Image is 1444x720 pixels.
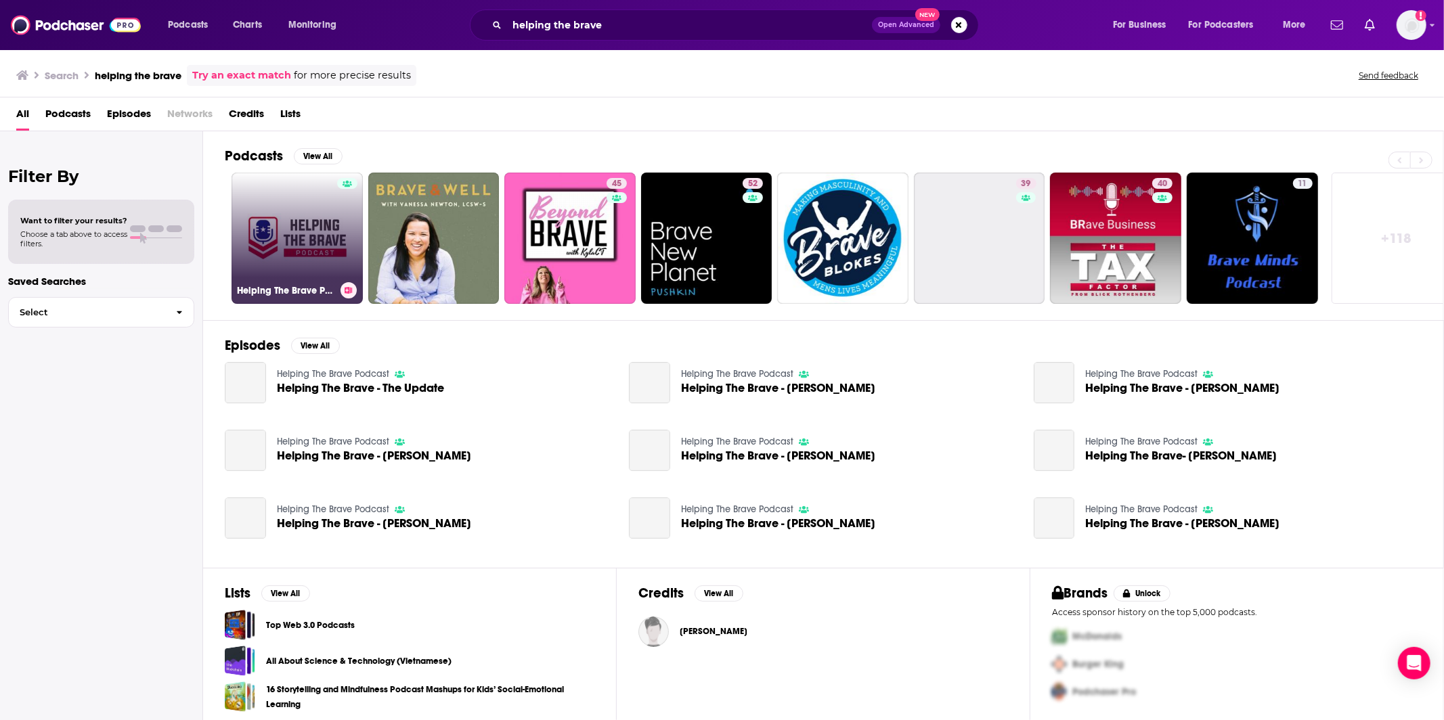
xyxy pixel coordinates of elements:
[225,610,255,640] a: Top Web 3.0 Podcasts
[1103,14,1183,36] button: open menu
[483,9,992,41] div: Search podcasts, credits, & more...
[1034,430,1075,471] a: Helping The Brave- Ryan McDonald
[681,450,875,462] span: Helping The Brave - [PERSON_NAME]
[681,450,875,462] a: Helping The Brave - John Colvin
[11,12,141,38] img: Podchaser - Follow, Share and Rate Podcasts
[277,518,471,529] a: Helping The Brave - Jack Griffith
[638,616,669,647] img: Dawn Mathis
[681,368,793,380] a: Helping The Brave Podcast
[1293,178,1313,189] a: 11
[225,362,266,403] a: Helping The Brave - The Update
[743,178,763,189] a: 52
[294,148,343,164] button: View All
[1114,585,1171,602] button: Unlock
[8,297,194,328] button: Select
[20,229,127,248] span: Choose a tab above to access filters.
[45,69,79,82] h3: Search
[695,585,743,602] button: View All
[612,177,621,191] span: 45
[1273,14,1323,36] button: open menu
[1050,173,1181,304] a: 40
[507,14,872,36] input: Search podcasts, credits, & more...
[681,503,793,515] a: Helping The Brave Podcast
[504,173,636,304] a: 45
[1085,368,1198,380] a: Helping The Brave Podcast
[878,22,934,28] span: Open Advanced
[1047,623,1072,650] img: First Pro Logo
[1397,10,1426,40] button: Show profile menu
[638,610,1008,653] button: Dawn MathisDawn Mathis
[680,626,747,637] span: [PERSON_NAME]
[277,382,444,394] span: Helping The Brave - The Update
[1180,14,1273,36] button: open menu
[1397,10,1426,40] img: User Profile
[266,618,355,633] a: Top Web 3.0 Podcasts
[1047,650,1072,678] img: Second Pro Logo
[914,173,1045,304] a: 39
[1085,450,1277,462] a: Helping The Brave- Ryan McDonald
[1283,16,1306,35] span: More
[20,216,127,225] span: Want to filter your results?
[1416,10,1426,21] svg: Add a profile image
[261,585,310,602] button: View All
[1326,14,1349,37] a: Show notifications dropdown
[237,285,335,296] h3: Helping The Brave Podcast
[1298,177,1307,191] span: 11
[16,103,29,131] a: All
[266,682,594,712] a: 16 Storytelling and Mindfulness Podcast Mashups for Kids’ Social-Emotional Learning
[1016,178,1036,189] a: 39
[748,177,758,191] span: 52
[1398,647,1430,679] div: Open Intercom Messenger
[1085,382,1279,394] a: Helping The Brave - Jason Jarman
[1034,497,1075,539] a: Helping The Brave - Josh Wheeldon
[1047,678,1072,706] img: Third Pro Logo
[288,16,336,35] span: Monitoring
[225,148,343,164] a: PodcastsView All
[225,585,310,602] a: ListsView All
[607,178,627,189] a: 45
[629,430,670,471] a: Helping The Brave - John Colvin
[638,585,684,602] h2: Credits
[629,497,670,539] a: Helping The Brave - Anthony Malone
[681,382,875,394] span: Helping The Brave - [PERSON_NAME]
[229,103,264,131] a: Credits
[1085,518,1279,529] span: Helping The Brave - [PERSON_NAME]
[1158,177,1167,191] span: 40
[1072,631,1122,642] span: McDonalds
[266,654,452,669] a: All About Science & Technology (Vietnamese)
[294,68,411,83] span: for more precise results
[280,103,301,131] a: Lists
[9,308,165,317] span: Select
[1397,10,1426,40] span: Logged in as TeemsPR
[107,103,151,131] a: Episodes
[681,518,875,529] span: Helping The Brave - [PERSON_NAME]
[225,646,255,676] a: All About Science & Technology (Vietnamese)
[224,14,270,36] a: Charts
[225,337,280,354] h2: Episodes
[225,681,255,712] a: 16 Storytelling and Mindfulness Podcast Mashups for Kids’ Social-Emotional Learning
[45,103,91,131] span: Podcasts
[158,14,225,36] button: open menu
[225,497,266,539] a: Helping The Brave - Jack Griffith
[638,585,743,602] a: CreditsView All
[225,430,266,471] a: Helping The Brave - Brad Milford
[1085,518,1279,529] a: Helping The Brave - Josh Wheeldon
[277,503,389,515] a: Helping The Brave Podcast
[681,518,875,529] a: Helping The Brave - Anthony Malone
[872,17,940,33] button: Open AdvancedNew
[1152,178,1173,189] a: 40
[1359,14,1380,37] a: Show notifications dropdown
[225,337,340,354] a: EpisodesView All
[232,173,363,304] a: Helping The Brave Podcast
[1072,686,1136,698] span: Podchaser Pro
[1355,70,1422,81] button: Send feedback
[1085,503,1198,515] a: Helping The Brave Podcast
[277,518,471,529] span: Helping The Brave - [PERSON_NAME]
[1022,177,1031,191] span: 39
